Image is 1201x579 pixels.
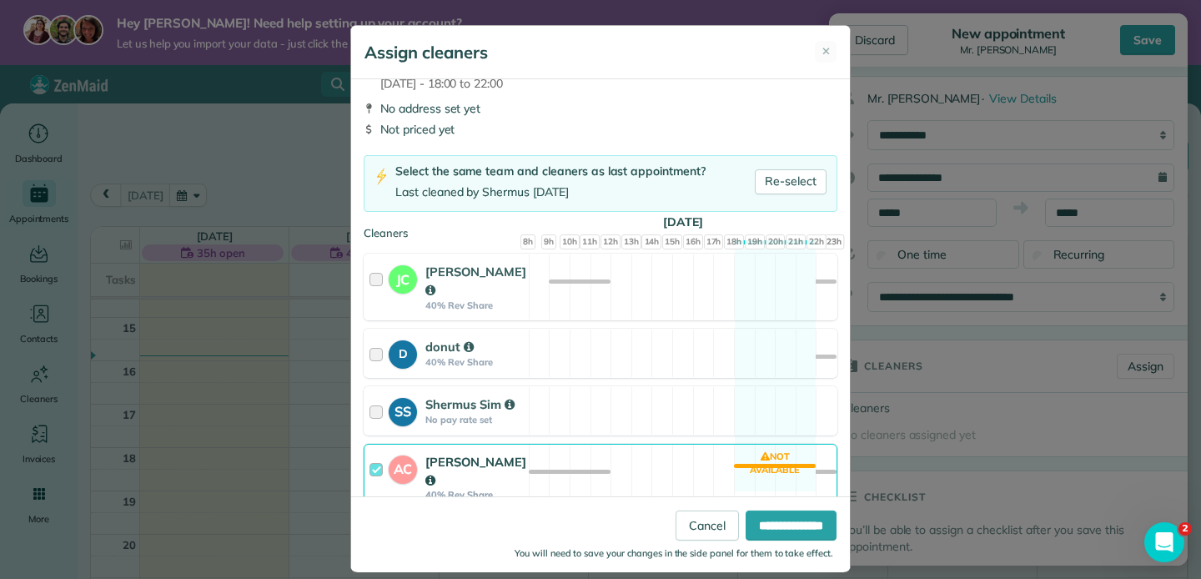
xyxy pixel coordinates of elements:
a: Re-select [755,169,827,194]
strong: 40% Rev Share [425,300,526,311]
span: [DATE] - 18:00 to 22:00 [380,75,561,92]
strong: Shermus Sim [425,396,515,412]
strong: 40% Rev Share [425,489,526,501]
span: 2 [1178,522,1192,536]
div: Select the same team and cleaners as last appointment? [395,163,706,180]
strong: No pay rate set [425,414,524,425]
img: lightning-bolt-icon-94e5364df696ac2de96d3a42b8a9ff6ba979493684c50e6bbbcda72601fa0d29.png [374,168,389,185]
strong: 40% Rev Share [425,356,524,368]
div: Last cleaned by Shermus [DATE] [395,184,706,201]
small: You will need to save your changes in the side panel for them to take effect. [515,546,833,558]
strong: JC [389,265,417,289]
strong: [PERSON_NAME] [425,264,526,298]
strong: donut [425,339,474,355]
h5: Assign cleaners [364,41,488,64]
strong: AC [389,456,417,480]
div: No address set yet [364,100,837,117]
iframe: Intercom live chat [1144,522,1184,562]
strong: SS [389,398,417,422]
div: Cleaners [364,225,837,230]
strong: D [389,340,417,363]
strong: [PERSON_NAME] [425,454,526,488]
div: Not priced yet [364,121,837,138]
span: ✕ [822,43,831,60]
a: Cancel [676,510,739,540]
